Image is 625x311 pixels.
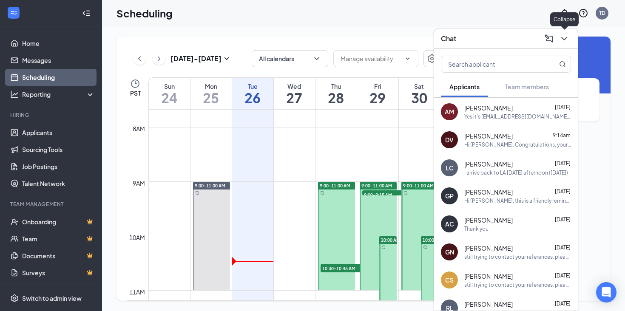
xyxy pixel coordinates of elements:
[464,132,513,140] span: [PERSON_NAME]
[22,35,95,52] a: Home
[232,78,273,109] a: August 26, 2025
[403,183,434,189] span: 9:00-11:00 AM
[505,83,549,90] span: Team members
[464,253,571,260] div: still trying to contact your references. please stand by
[320,191,324,195] svg: Sync
[446,164,454,172] div: LC
[596,282,616,303] div: Open Intercom Messenger
[315,90,357,105] h1: 28
[131,178,147,188] div: 9am
[423,245,427,249] svg: Sync
[22,69,95,86] a: Scheduling
[423,50,440,67] button: Settings
[542,32,556,45] button: ComposeMessage
[315,82,357,90] div: Thu
[190,90,232,105] h1: 25
[130,79,140,89] svg: Clock
[190,82,232,90] div: Mon
[10,90,19,99] svg: Analysis
[22,247,95,264] a: DocumentsCrown
[404,55,411,62] svg: ChevronDown
[441,34,456,43] h3: Chat
[357,90,398,105] h1: 29
[128,287,147,297] div: 11am
[133,52,146,65] button: ChevronLeft
[555,300,571,307] span: [DATE]
[403,191,408,195] svg: Sync
[22,90,95,99] div: Reporting
[155,54,163,64] svg: ChevronRight
[22,124,95,141] a: Applicants
[320,183,350,189] span: 9:00-11:00 AM
[445,107,454,116] div: AM
[445,192,454,200] div: GP
[464,188,513,196] span: [PERSON_NAME]
[232,90,273,105] h1: 26
[131,124,147,133] div: 8am
[599,9,605,17] div: TD
[555,244,571,251] span: [DATE]
[399,90,440,105] h1: 30
[149,82,190,90] div: Sun
[555,216,571,223] span: [DATE]
[464,272,513,280] span: [PERSON_NAME]
[464,104,513,112] span: [PERSON_NAME]
[449,83,480,90] span: Applicants
[560,8,570,18] svg: Notifications
[232,82,273,90] div: Tue
[195,183,225,189] span: 9:00-11:00 AM
[9,8,18,17] svg: WorkstreamLogo
[22,141,95,158] a: Sourcing Tools
[10,201,93,208] div: Team Management
[555,104,571,110] span: [DATE]
[445,248,454,256] div: GN
[381,245,386,249] svg: Sync
[190,78,232,109] a: August 25, 2025
[357,78,398,109] a: August 29, 2025
[445,136,454,144] div: DV
[555,160,571,167] span: [DATE]
[22,294,82,303] div: Switch to admin view
[361,183,392,189] span: 9:00-11:00 AM
[312,54,321,63] svg: ChevronDown
[464,300,513,308] span: [PERSON_NAME]
[170,54,222,63] h3: [DATE] - [DATE]
[550,12,579,26] div: Collapse
[423,237,463,243] span: 10:00 AM-12:00 PM
[427,54,437,64] svg: Settings
[222,54,232,64] svg: SmallChevronDown
[22,158,95,175] a: Job Postings
[274,82,315,90] div: Wed
[252,50,328,67] button: All calendarsChevronDown
[116,6,173,20] h1: Scheduling
[22,175,95,192] a: Talent Network
[559,61,566,68] svg: MagnifyingGlass
[274,78,315,109] a: August 27, 2025
[153,52,165,65] button: ChevronRight
[149,90,190,105] h1: 24
[130,89,141,97] span: PST
[22,213,95,230] a: OnboardingCrown
[10,111,93,119] div: Hiring
[464,197,571,204] div: Hi [PERSON_NAME], this is a friendly reminder. Your interview with [PERSON_NAME] Beach for the Pr...
[464,216,513,224] span: [PERSON_NAME]
[128,233,147,242] div: 10am
[445,276,454,284] div: CS
[464,244,513,252] span: [PERSON_NAME]
[544,34,554,44] svg: ComposeMessage
[464,160,513,168] span: [PERSON_NAME]
[22,264,95,281] a: SurveysCrown
[362,190,405,199] span: 9:00-9:15 AM
[555,188,571,195] span: [DATE]
[464,169,568,176] div: I arrive back to LA [DATE] afternoon ([DATE])
[559,34,569,44] svg: ChevronDown
[464,113,571,120] div: Yes it's [EMAIL_ADDRESS][DOMAIN_NAME] Let's do 2pm PST please. Is this [PERSON_NAME]?
[381,237,421,243] span: 10:00 AM-12:00 PM
[399,78,440,109] a: August 30, 2025
[10,294,19,303] svg: Settings
[274,90,315,105] h1: 27
[441,56,542,72] input: Search applicant
[22,230,95,247] a: TeamCrown
[321,264,363,272] span: 10:30-10:45 AM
